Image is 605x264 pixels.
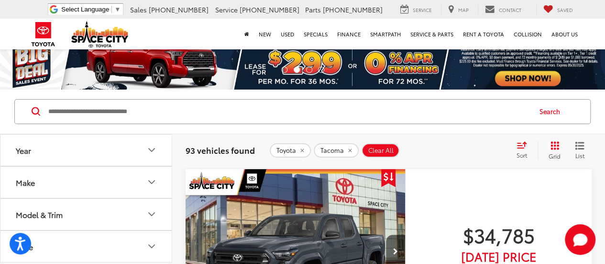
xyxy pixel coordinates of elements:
[530,100,574,124] button: Search
[365,19,406,49] a: SmartPath
[509,19,547,49] a: Collision
[538,141,568,160] button: Grid View
[499,6,521,13] span: Contact
[215,5,238,14] span: Service
[305,5,321,14] span: Parts
[422,223,575,247] span: $34,785
[393,4,439,15] a: Service
[557,6,573,13] span: Saved
[61,6,109,13] span: Select Language
[111,6,112,13] span: ​
[149,5,209,14] span: [PHONE_NUMBER]
[0,231,173,262] button: PricePrice
[276,19,299,49] a: Used
[61,6,121,13] a: Select Language​
[565,224,595,255] button: Toggle Chat Window
[547,19,583,49] a: About Us
[0,167,173,198] button: MakeMake
[381,169,396,187] span: Get Price Drop Alert
[323,5,383,14] span: [PHONE_NUMBER]
[254,19,276,49] a: New
[441,4,476,15] a: Map
[575,151,584,160] span: List
[276,147,296,154] span: Toyota
[314,143,359,158] button: remove Tacoma
[270,143,311,158] button: remove Toyota
[549,152,561,160] span: Grid
[114,6,121,13] span: ▼
[536,4,580,15] a: My Saved Vehicles
[130,5,147,14] span: Sales
[146,144,157,156] div: Year
[332,19,365,49] a: Finance
[0,199,173,230] button: Model & TrimModel & Trim
[186,144,255,156] span: 93 vehicles found
[568,141,592,160] button: List View
[368,147,394,154] span: Clear All
[71,21,129,47] img: Space City Toyota
[146,176,157,188] div: Make
[458,19,509,49] a: Rent a Toyota
[406,19,458,49] a: Service & Parts
[458,6,469,13] span: Map
[240,5,299,14] span: [PHONE_NUMBER]
[240,19,254,49] a: Home
[47,100,530,123] input: Search by Make, Model, or Keyword
[478,4,528,15] a: Contact
[565,224,595,255] svg: Start Chat
[320,147,344,154] span: Tacoma
[299,19,332,49] a: Specials
[362,143,399,158] button: Clear All
[512,141,538,160] button: Select sort value
[146,241,157,252] div: Price
[517,151,527,159] span: Sort
[16,178,35,187] div: Make
[16,146,31,155] div: Year
[25,19,61,50] img: Toyota
[413,6,432,13] span: Service
[0,135,173,166] button: YearYear
[422,252,575,261] span: [DATE] Price
[16,210,63,219] div: Model & Trim
[146,208,157,220] div: Model & Trim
